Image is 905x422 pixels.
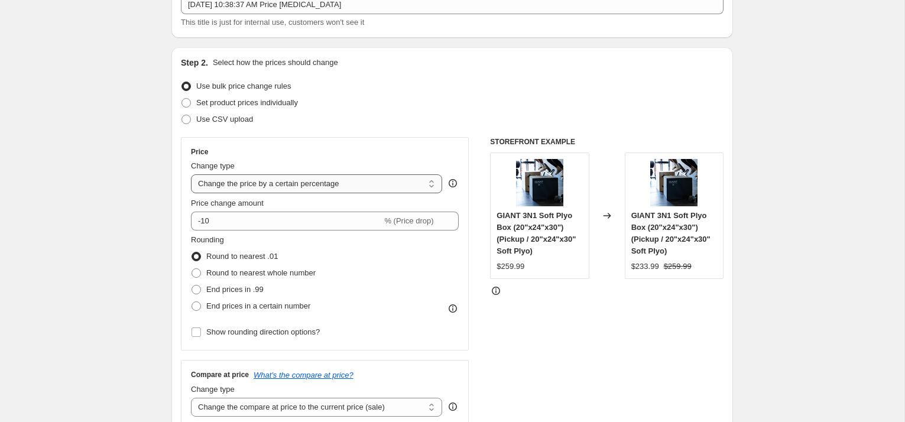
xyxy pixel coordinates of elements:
span: Round to nearest whole number [206,268,316,277]
div: $233.99 [631,261,659,272]
span: Use bulk price change rules [196,82,291,90]
h3: Price [191,147,208,157]
span: Round to nearest .01 [206,252,278,261]
span: End prices in a certain number [206,301,310,310]
p: Select how the prices should change [213,57,338,69]
h3: Compare at price [191,370,249,379]
span: Set product prices individually [196,98,298,107]
div: $259.99 [497,261,524,272]
span: Change type [191,161,235,170]
span: Show rounding direction options? [206,327,320,336]
span: Change type [191,385,235,394]
span: GIANT 3N1 Soft Plyo Box (20"x24"x30") (Pickup / 20"x24"x30" Soft Plyo) [497,211,576,255]
h2: Step 2. [181,57,208,69]
span: Price change amount [191,199,264,207]
h6: STOREFRONT EXAMPLE [490,137,724,147]
input: -15 [191,212,382,231]
span: Use CSV upload [196,115,253,124]
div: help [447,177,459,189]
strike: $259.99 [664,261,692,272]
img: ScreenShot2024-02-21at4.52.36PM_80x.png [516,159,563,206]
button: What's the compare at price? [254,371,353,379]
span: End prices in .99 [206,285,264,294]
span: % (Price drop) [384,216,433,225]
img: ScreenShot2024-02-21at4.52.36PM_80x.png [650,159,698,206]
span: Rounding [191,235,224,244]
span: This title is just for internal use, customers won't see it [181,18,364,27]
div: help [447,401,459,413]
span: GIANT 3N1 Soft Plyo Box (20"x24"x30") (Pickup / 20"x24"x30" Soft Plyo) [631,211,711,255]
